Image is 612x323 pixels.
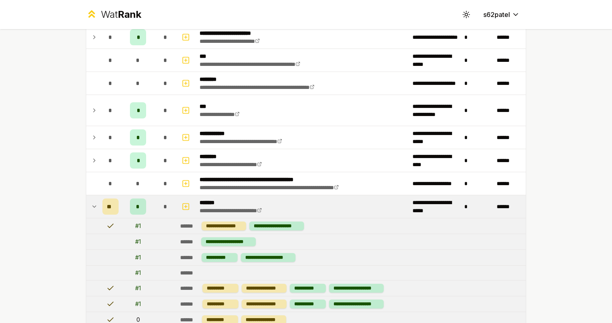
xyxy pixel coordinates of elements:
div: Wat [101,8,141,21]
button: s62patel [477,7,526,22]
div: # 1 [135,238,141,246]
div: # 1 [135,300,141,308]
span: s62patel [483,10,510,19]
div: # 1 [135,222,141,230]
span: Rank [118,8,141,20]
div: # 1 [135,284,141,292]
div: # 1 [135,253,141,262]
div: # 1 [135,269,141,277]
a: WatRank [86,8,141,21]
